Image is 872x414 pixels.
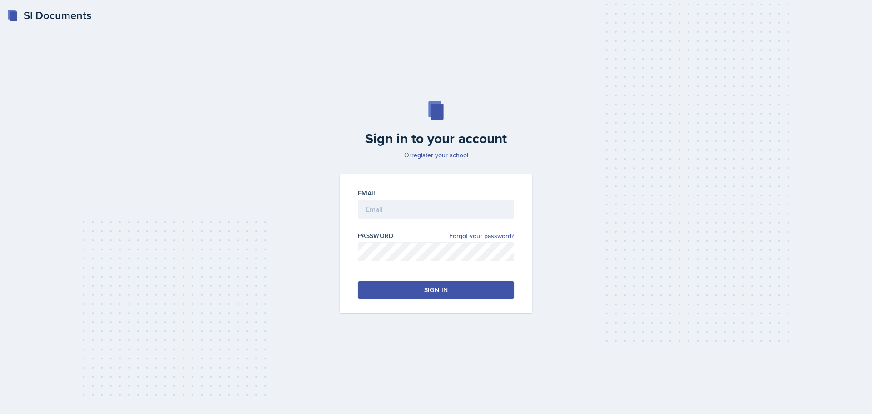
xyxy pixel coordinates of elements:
p: Or [334,150,538,160]
input: Email [358,200,514,219]
a: register your school [411,150,468,160]
div: Sign in [424,285,448,294]
label: Password [358,231,394,240]
a: Forgot your password? [449,231,514,241]
h2: Sign in to your account [334,130,538,147]
label: Email [358,189,377,198]
a: SI Documents [7,7,91,24]
button: Sign in [358,281,514,299]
